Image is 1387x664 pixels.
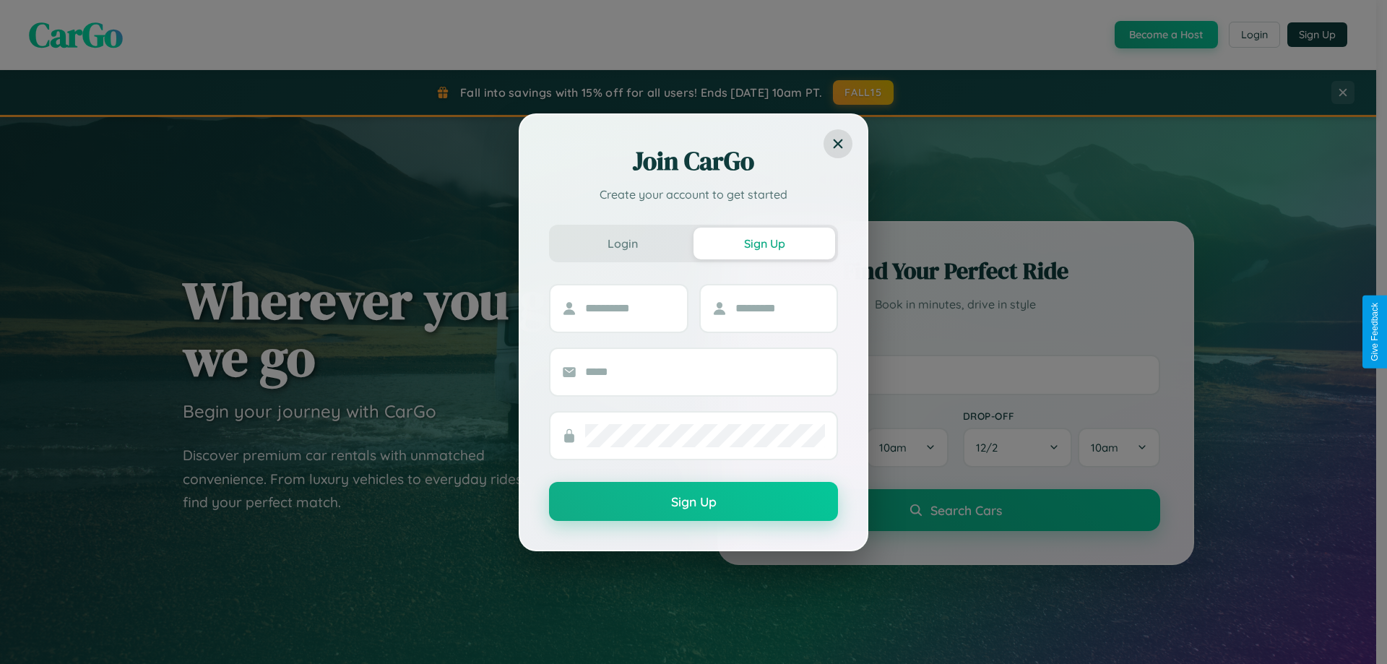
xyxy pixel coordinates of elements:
div: Give Feedback [1370,303,1380,361]
button: Sign Up [549,482,838,521]
button: Sign Up [693,228,835,259]
h2: Join CarGo [549,144,838,178]
button: Login [552,228,693,259]
p: Create your account to get started [549,186,838,203]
